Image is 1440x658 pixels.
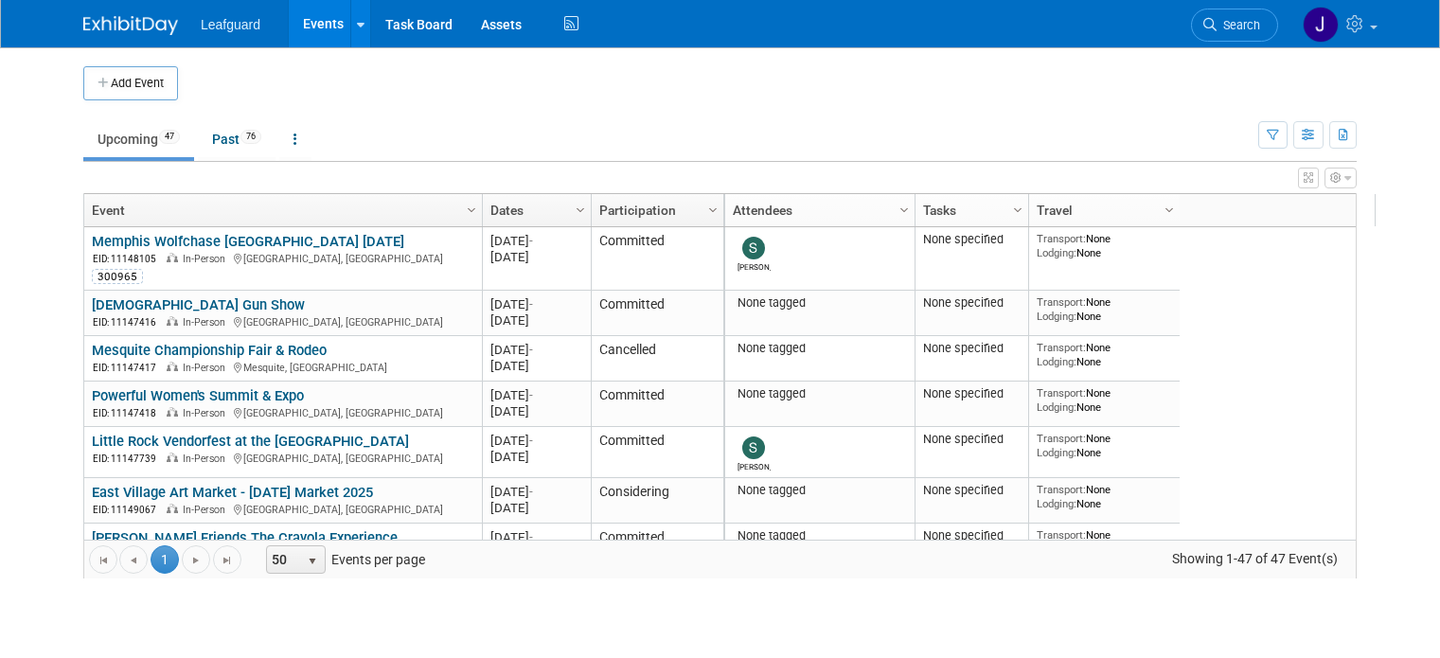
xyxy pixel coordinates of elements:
[93,505,164,515] span: EID: 11149067
[529,485,533,499] span: -
[1217,18,1260,32] span: Search
[96,553,111,568] span: Go to the first page
[591,291,723,336] td: Committed
[1037,295,1086,309] span: Transport:
[490,529,582,545] div: [DATE]
[923,432,1022,447] div: None specified
[92,501,473,517] div: [GEOGRAPHIC_DATA], [GEOGRAPHIC_DATA]
[1037,528,1086,542] span: Transport:
[733,295,908,311] div: None tagged
[1037,295,1173,323] div: None None
[183,407,231,419] span: In-Person
[167,253,178,262] img: In-Person Event
[126,553,141,568] span: Go to the previous page
[182,545,210,574] a: Go to the next page
[92,250,473,266] div: [GEOGRAPHIC_DATA], [GEOGRAPHIC_DATA]
[1037,483,1086,496] span: Transport:
[923,483,1022,498] div: None specified
[529,434,533,448] span: -
[92,233,404,250] a: Memphis Wolfchase [GEOGRAPHIC_DATA] [DATE]
[923,295,1022,311] div: None specified
[167,316,178,326] img: In-Person Event
[1037,310,1076,323] span: Lodging:
[83,66,178,100] button: Add Event
[599,194,711,226] a: Participation
[183,316,231,329] span: In-Person
[167,453,178,462] img: In-Person Event
[92,269,143,284] div: 300965
[119,545,148,574] a: Go to the previous page
[1037,246,1076,259] span: Lodging:
[305,554,320,569] span: select
[183,362,231,374] span: In-Person
[490,296,582,312] div: [DATE]
[1037,386,1173,414] div: None None
[92,433,409,450] a: Little Rock Vendorfest at the [GEOGRAPHIC_DATA]
[93,317,164,328] span: EID: 11147416
[490,249,582,265] div: [DATE]
[923,386,1022,401] div: None specified
[92,450,473,466] div: [GEOGRAPHIC_DATA], [GEOGRAPHIC_DATA]
[490,358,582,374] div: [DATE]
[183,504,231,516] span: In-Person
[591,478,723,524] td: Considering
[529,388,533,402] span: -
[490,484,582,500] div: [DATE]
[93,453,164,464] span: EID: 11147739
[490,449,582,465] div: [DATE]
[1037,528,1173,556] div: None None
[738,259,771,272] div: Stephanie Luke
[1008,194,1029,222] a: Column Settings
[183,253,231,265] span: In-Person
[201,17,260,32] span: Leafguard
[529,234,533,248] span: -
[462,194,483,222] a: Column Settings
[490,312,582,329] div: [DATE]
[490,500,582,516] div: [DATE]
[1037,497,1076,510] span: Lodging:
[529,530,533,544] span: -
[738,459,771,471] div: Stephanie Luke
[733,194,902,226] a: Attendees
[490,387,582,403] div: [DATE]
[92,313,473,329] div: [GEOGRAPHIC_DATA], [GEOGRAPHIC_DATA]
[92,387,304,404] a: Powerful Women's Summit & Expo
[490,342,582,358] div: [DATE]
[93,363,164,373] span: EID: 11147417
[1037,194,1167,226] a: Travel
[198,121,276,157] a: Past76
[1037,232,1086,245] span: Transport:
[733,386,908,401] div: None tagged
[1037,232,1173,259] div: None None
[923,341,1022,356] div: None specified
[167,362,178,371] img: In-Person Event
[571,194,592,222] a: Column Settings
[897,203,912,218] span: Column Settings
[1037,400,1076,414] span: Lodging:
[705,203,720,218] span: Column Settings
[591,427,723,478] td: Committed
[242,545,444,574] span: Events per page
[490,194,578,226] a: Dates
[92,194,470,226] a: Event
[92,342,327,359] a: Mesquite Championship Fair & Rodeo
[591,524,723,587] td: Committed
[167,504,178,513] img: In-Person Event
[1303,7,1339,43] img: Jonathan Zargo
[213,545,241,574] a: Go to the last page
[92,529,398,546] a: [PERSON_NAME] Friends The Crayola Experience
[490,233,582,249] div: [DATE]
[1037,355,1076,368] span: Lodging:
[151,545,179,574] span: 1
[591,336,723,382] td: Cancelled
[188,553,204,568] span: Go to the next page
[92,296,305,313] a: [DEMOGRAPHIC_DATA] Gun Show
[83,16,178,35] img: ExhibitDay
[1037,432,1086,445] span: Transport:
[267,546,299,573] span: 50
[490,403,582,419] div: [DATE]
[1160,194,1181,222] a: Column Settings
[923,528,1022,543] div: None specified
[733,341,908,356] div: None tagged
[1037,446,1076,459] span: Lodging:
